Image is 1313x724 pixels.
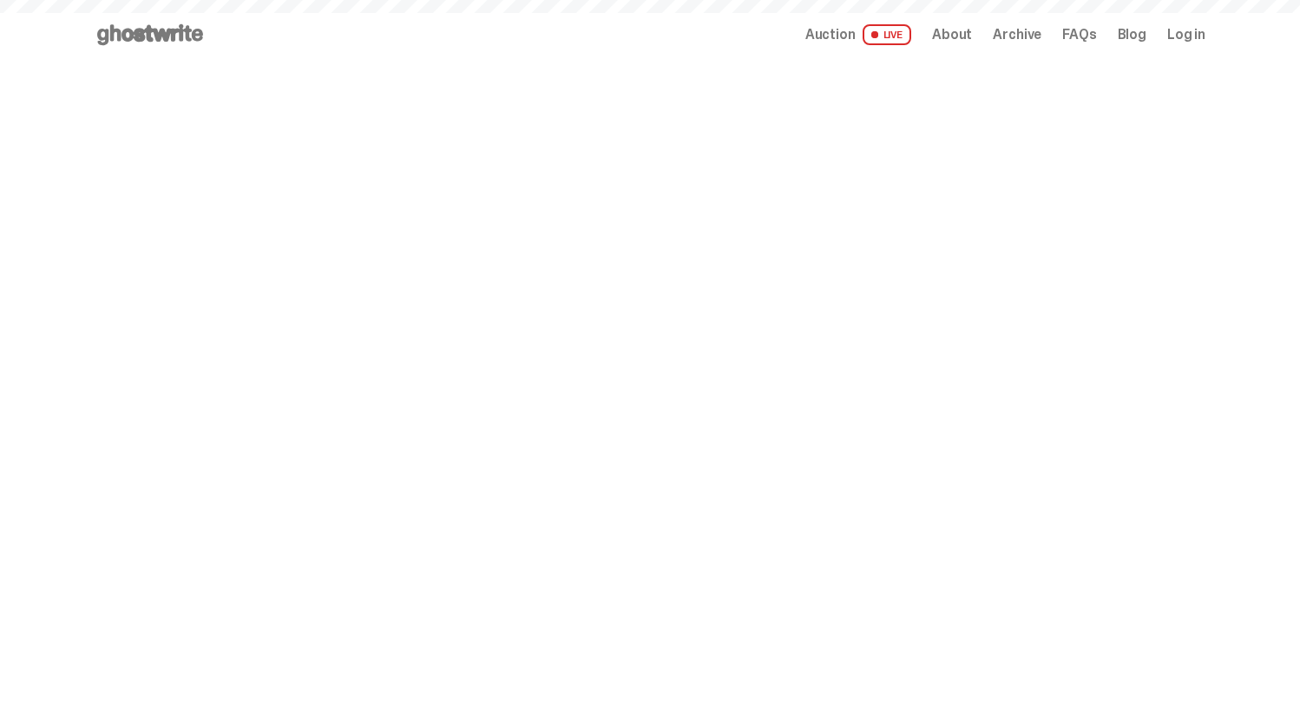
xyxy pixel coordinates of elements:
[805,24,911,45] a: Auction LIVE
[1062,28,1096,42] a: FAQs
[1118,28,1146,42] a: Blog
[1167,28,1205,42] a: Log in
[993,28,1041,42] a: Archive
[932,28,972,42] a: About
[805,28,856,42] span: Auction
[863,24,912,45] span: LIVE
